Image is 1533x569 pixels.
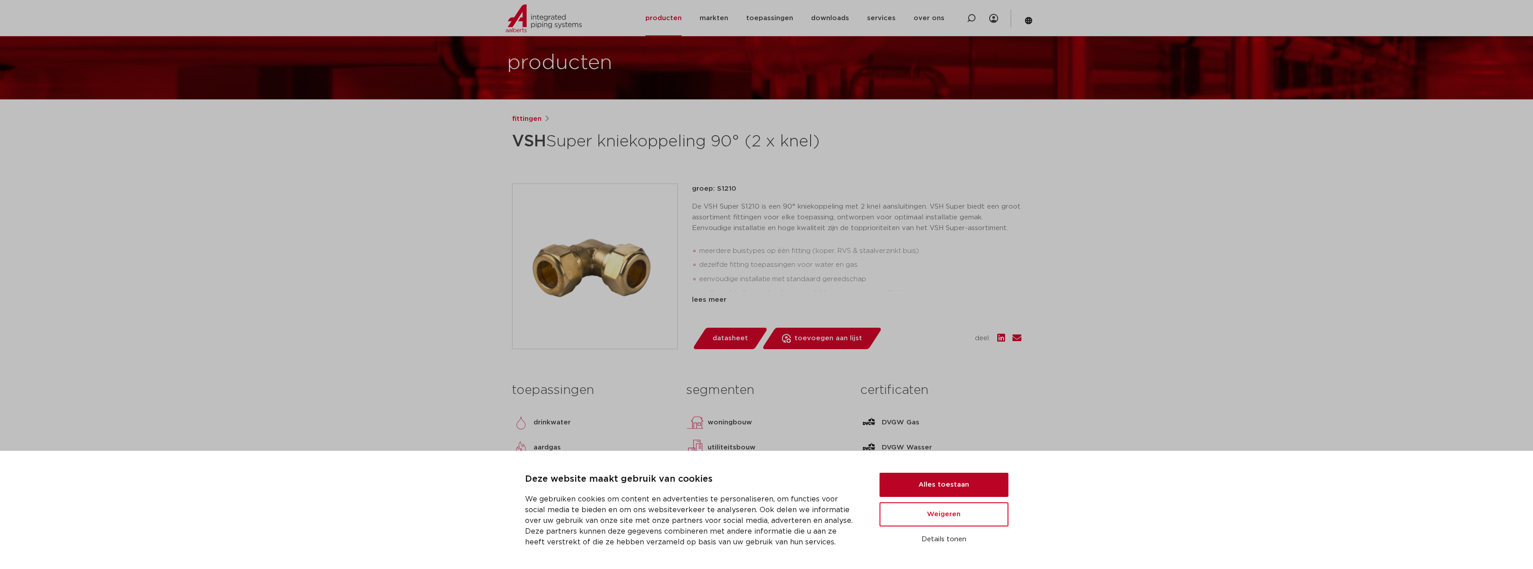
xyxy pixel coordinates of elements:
[512,114,542,124] a: fittingen
[794,331,862,346] span: toevoegen aan lijst
[534,442,561,453] p: aardgas
[512,128,848,155] h1: Super kniekoppeling 90° (2 x knel)
[686,381,847,399] h3: segmenten
[692,328,768,349] a: datasheet
[692,295,1021,305] div: lees meer
[686,439,704,457] img: utiliteitsbouw
[882,442,932,453] p: DVGW Wasser
[860,414,878,432] img: DVGW Gas
[713,331,748,346] span: datasheet
[699,272,1021,287] li: eenvoudige installatie met standaard gereedschap
[512,184,677,349] img: Product Image for VSH Super kniekoppeling 90° (2 x knel)
[692,184,1021,194] p: groep: S1210
[699,258,1021,272] li: dezelfde fitting toepassingen voor water en gas
[708,442,756,453] p: utiliteitsbouw
[512,439,530,457] img: aardgas
[708,417,752,428] p: woningbouw
[534,417,571,428] p: drinkwater
[860,439,878,457] img: DVGW Wasser
[512,381,673,399] h3: toepassingen
[882,417,919,428] p: DVGW Gas
[507,49,612,77] h1: producten
[860,381,1021,399] h3: certificaten
[525,472,858,487] p: Deze website maakt gebruik van cookies
[512,414,530,432] img: drinkwater
[699,287,1021,301] li: snelle verbindingstechnologie waarbij her-montage mogelijk is
[880,473,1008,497] button: Alles toestaan
[880,502,1008,526] button: Weigeren
[880,532,1008,547] button: Details tonen
[512,133,546,150] strong: VSH
[525,494,858,548] p: We gebruiken cookies om content en advertenties te personaliseren, om functies voor social media ...
[699,244,1021,258] li: meerdere buistypes op één fitting (koper, RVS & staalverzinkt buis)
[692,201,1021,234] p: De VSH Super S1210 is een 90° kniekoppeling met 2 knel aansluitingen. VSH Super biedt een groot a...
[686,414,704,432] img: woningbouw
[975,333,990,344] span: deel:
